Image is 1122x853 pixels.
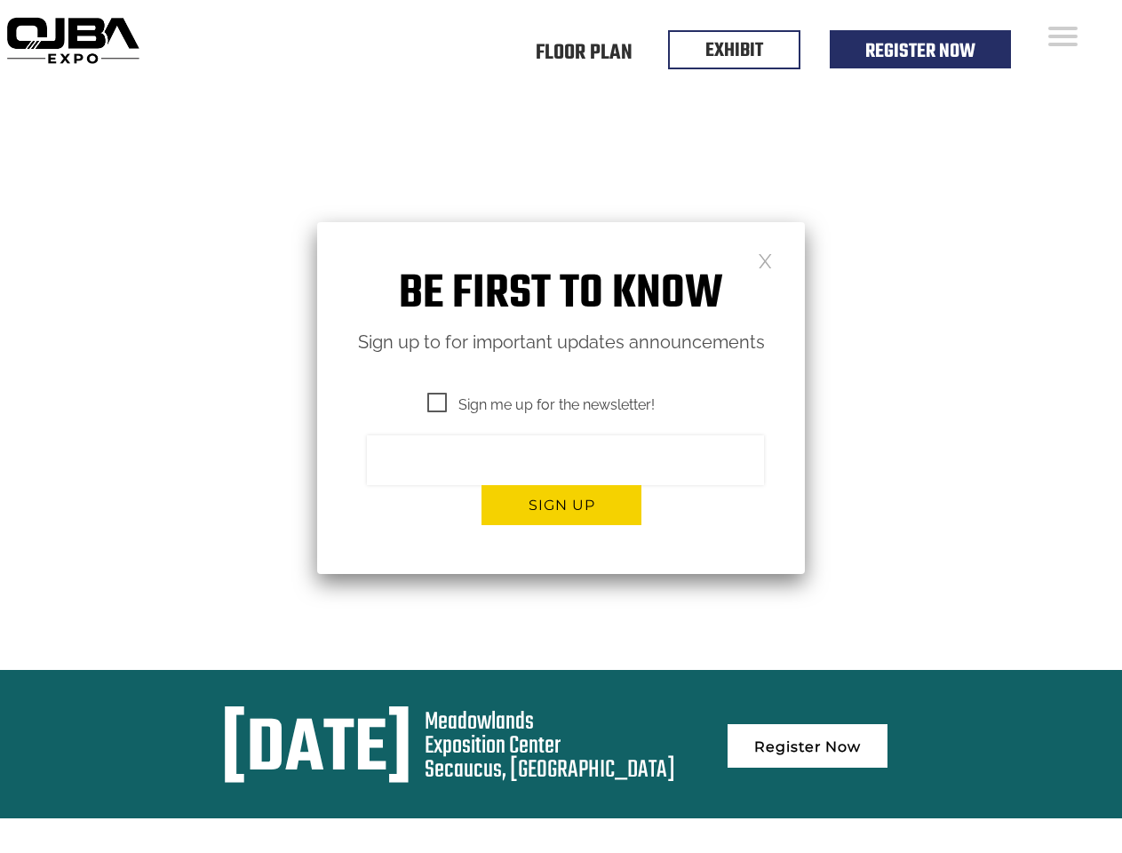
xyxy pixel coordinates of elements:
p: Sign up to for important updates announcements [317,327,805,358]
a: EXHIBIT [705,36,763,66]
span: Sign me up for the newsletter! [427,394,655,416]
button: Sign up [481,485,641,525]
a: Close [758,252,773,267]
a: Register Now [728,724,887,768]
h1: Be first to know [317,267,805,323]
div: Meadowlands Exposition Center Secaucus, [GEOGRAPHIC_DATA] [425,710,675,782]
a: Register Now [865,36,975,67]
div: [DATE] [221,710,412,792]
